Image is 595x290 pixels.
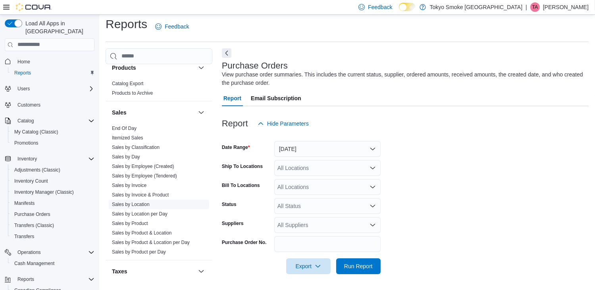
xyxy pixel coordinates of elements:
[112,145,160,150] a: Sales by Classification
[526,2,527,12] p: |
[14,248,94,257] span: Operations
[11,210,94,219] span: Purchase Orders
[112,90,153,96] a: Products to Archive
[112,230,172,236] a: Sales by Product & Location
[11,127,62,137] a: My Catalog (Classic)
[11,232,37,241] a: Transfers
[8,258,98,269] button: Cash Management
[14,260,54,267] span: Cash Management
[222,239,267,246] label: Purchase Order No.
[222,163,263,170] label: Ship To Locations
[112,182,146,189] span: Sales by Invoice
[112,81,143,86] a: Catalog Export
[530,2,540,12] div: Tina Alaouze
[112,211,168,217] a: Sales by Location per Day
[14,178,48,184] span: Inventory Count
[14,70,31,76] span: Reports
[112,173,177,179] a: Sales by Employee (Tendered)
[11,127,94,137] span: My Catalog (Classic)
[11,68,34,78] a: Reports
[14,275,37,284] button: Reports
[112,135,143,141] span: Itemized Sales
[112,240,190,245] a: Sales by Product & Location per Day
[8,187,98,198] button: Inventory Manager (Classic)
[11,232,94,241] span: Transfers
[344,262,373,270] span: Run Report
[14,129,58,135] span: My Catalog (Classic)
[14,211,50,217] span: Purchase Orders
[222,48,231,58] button: Next
[112,249,166,255] a: Sales by Product per Day
[222,119,248,128] h3: Report
[112,109,127,116] h3: Sales
[14,116,94,126] span: Catalog
[14,200,35,206] span: Manifests
[11,221,57,230] a: Transfers (Classic)
[112,267,195,275] button: Taxes
[8,231,98,242] button: Transfers
[11,210,54,219] a: Purchase Orders
[112,192,169,198] a: Sales by Invoice & Product
[11,198,94,208] span: Manifests
[11,165,64,175] a: Adjustments (Classic)
[222,144,250,151] label: Date Range
[112,201,150,208] span: Sales by Location
[112,163,174,170] span: Sales by Employee (Created)
[112,80,143,87] span: Catalog Export
[11,138,42,148] a: Promotions
[11,221,94,230] span: Transfers (Classic)
[222,182,260,189] label: Bill To Locations
[11,138,94,148] span: Promotions
[112,125,137,132] span: End Of Day
[112,154,140,160] a: Sales by Day
[196,267,206,276] button: Taxes
[11,259,94,268] span: Cash Management
[223,90,241,106] span: Report
[14,57,94,67] span: Home
[112,144,160,151] span: Sales by Classification
[11,187,94,197] span: Inventory Manager (Classic)
[14,100,94,110] span: Customers
[14,154,40,164] button: Inventory
[14,275,94,284] span: Reports
[532,2,538,12] span: TA
[17,102,40,108] span: Customers
[165,23,189,31] span: Feedback
[16,3,52,11] img: Cova
[11,176,94,186] span: Inventory Count
[2,83,98,94] button: Users
[112,109,195,116] button: Sales
[112,164,174,169] a: Sales by Employee (Created)
[8,164,98,176] button: Adjustments (Classic)
[106,124,212,260] div: Sales
[8,126,98,137] button: My Catalog (Classic)
[112,64,136,72] h3: Products
[11,198,38,208] a: Manifests
[370,165,376,171] button: Open list of options
[8,220,98,231] button: Transfers (Classic)
[196,63,206,72] button: Products
[112,267,127,275] h3: Taxes
[222,201,237,208] label: Status
[22,19,94,35] span: Load All Apps in [GEOGRAPHIC_DATA]
[106,16,147,32] h1: Reports
[2,274,98,285] button: Reports
[14,154,94,164] span: Inventory
[8,67,98,78] button: Reports
[2,115,98,126] button: Catalog
[17,156,37,162] span: Inventory
[222,61,288,71] h3: Purchase Orders
[112,64,195,72] button: Products
[370,184,376,190] button: Open list of options
[17,59,30,65] span: Home
[2,247,98,258] button: Operations
[8,137,98,149] button: Promotions
[14,100,44,110] a: Customers
[11,187,77,197] a: Inventory Manager (Classic)
[254,116,312,132] button: Hide Parameters
[112,249,166,255] span: Sales by Product per Day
